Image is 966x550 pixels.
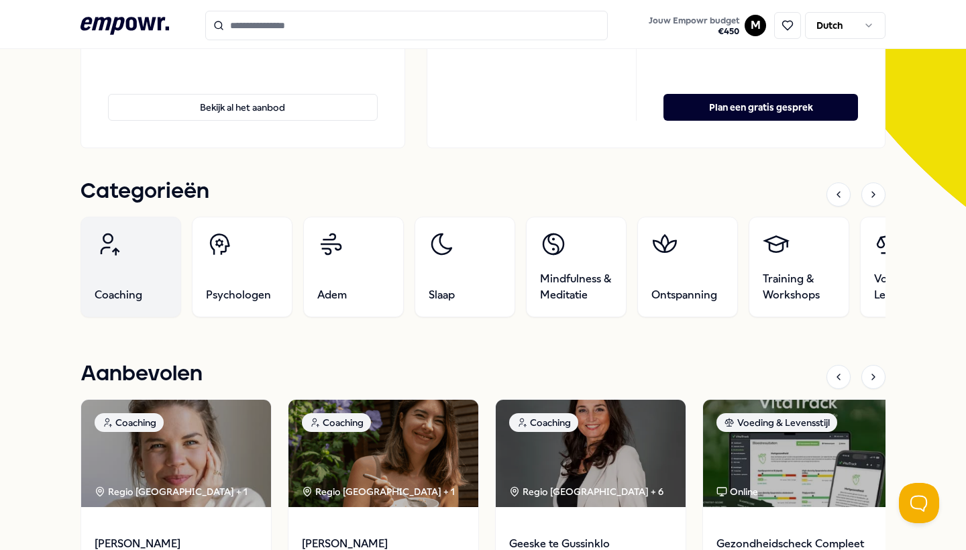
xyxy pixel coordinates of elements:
[745,15,766,36] button: M
[302,413,371,432] div: Coaching
[663,94,858,121] button: Plan een gratis gesprek
[649,15,739,26] span: Jouw Empowr budget
[540,271,612,303] span: Mindfulness & Meditatie
[637,217,738,317] a: Ontspanning
[288,400,478,507] img: package image
[415,217,515,317] a: Slaap
[80,217,181,317] a: Coaching
[80,175,209,209] h1: Categorieën
[716,413,837,432] div: Voeding & Levensstijl
[95,413,164,432] div: Coaching
[303,217,404,317] a: Adem
[108,72,378,121] a: Bekijk al het aanbod
[899,483,939,523] iframe: Help Scout Beacon - Open
[80,357,203,391] h1: Aanbevolen
[703,400,893,507] img: package image
[95,484,248,499] div: Regio [GEOGRAPHIC_DATA] + 1
[81,400,271,507] img: package image
[643,11,745,40] a: Jouw Empowr budget€450
[749,217,849,317] a: Training & Workshops
[509,484,663,499] div: Regio [GEOGRAPHIC_DATA] + 6
[509,413,578,432] div: Coaching
[108,94,378,121] button: Bekijk al het aanbod
[206,287,271,303] span: Psychologen
[860,217,961,317] a: Voeding & Levensstijl
[716,484,758,499] div: Online
[526,217,627,317] a: Mindfulness & Meditatie
[646,13,742,40] button: Jouw Empowr budget€450
[429,287,455,303] span: Slaap
[317,287,347,303] span: Adem
[763,271,835,303] span: Training & Workshops
[496,400,686,507] img: package image
[95,287,142,303] span: Coaching
[302,484,455,499] div: Regio [GEOGRAPHIC_DATA] + 1
[192,217,292,317] a: Psychologen
[874,271,947,303] span: Voeding & Levensstijl
[649,26,739,37] span: € 450
[205,11,608,40] input: Search for products, categories or subcategories
[651,287,717,303] span: Ontspanning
